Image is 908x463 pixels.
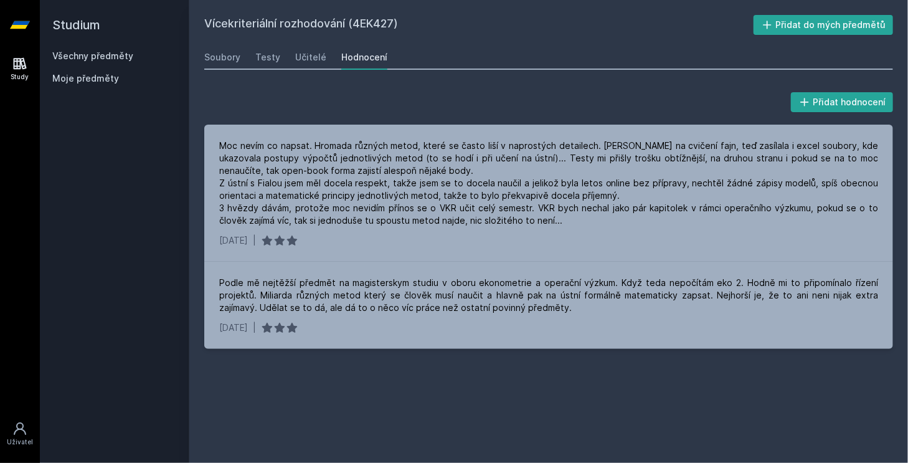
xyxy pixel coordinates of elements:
[2,50,37,88] a: Study
[52,50,133,61] a: Všechny předměty
[341,45,387,70] a: Hodnocení
[219,140,878,227] div: Moc nevím co napsat. Hromada různých metod, které se často liší v naprostých detailech. [PERSON_N...
[253,234,256,247] div: |
[204,15,754,35] h2: Vícekriteriální rozhodování (4EK427)
[341,51,387,64] div: Hodnocení
[11,72,29,82] div: Study
[7,437,33,447] div: Uživatel
[219,277,878,314] div: Podle mě nejtěžší předmět na magisterskym studiu v oboru ekonometrie a operační výzkum. Když teda...
[754,15,894,35] button: Přidat do mých předmětů
[204,45,240,70] a: Soubory
[219,234,248,247] div: [DATE]
[2,415,37,453] a: Uživatel
[204,51,240,64] div: Soubory
[255,51,280,64] div: Testy
[255,45,280,70] a: Testy
[219,322,248,334] div: [DATE]
[295,51,326,64] div: Učitelé
[52,72,119,85] span: Moje předměty
[791,92,894,112] button: Přidat hodnocení
[253,322,256,334] div: |
[295,45,326,70] a: Učitelé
